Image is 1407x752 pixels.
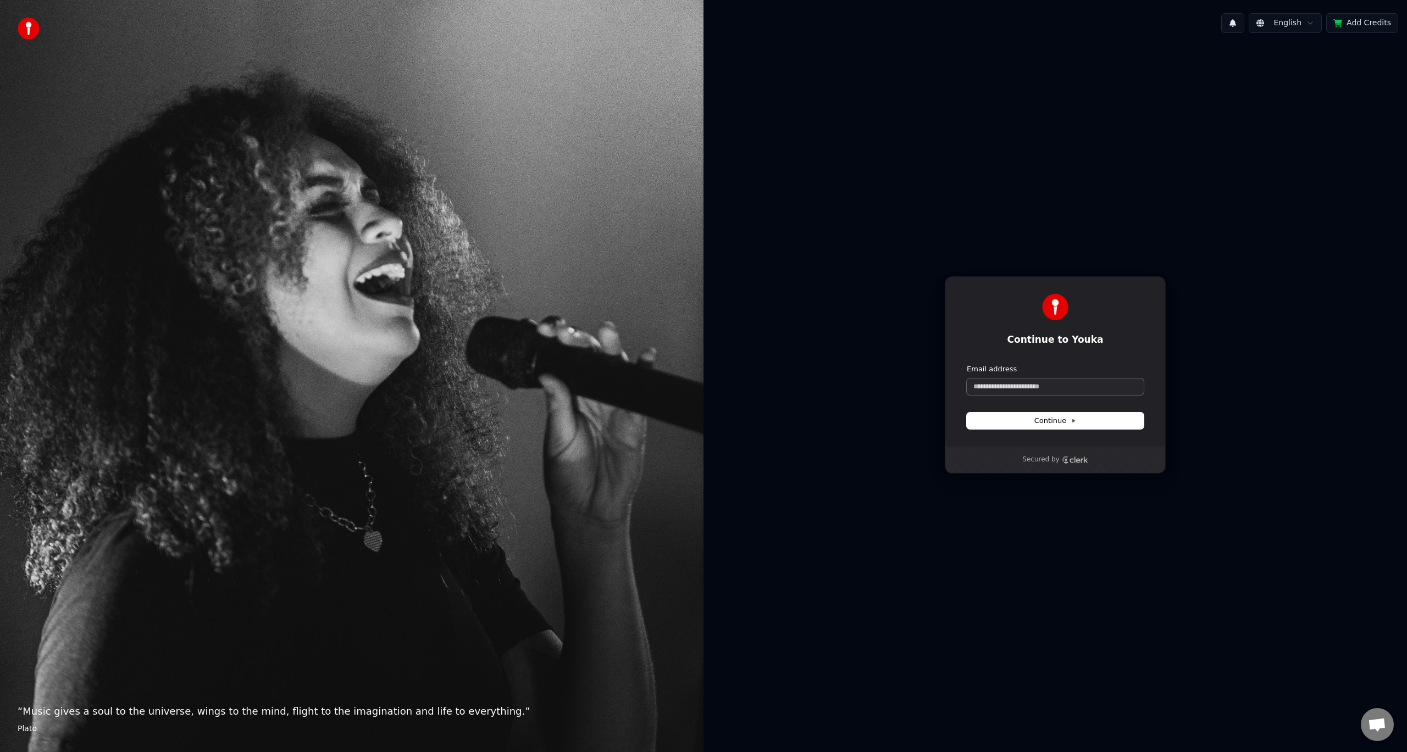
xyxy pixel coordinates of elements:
[1062,456,1088,464] a: Clerk logo
[1042,294,1068,320] img: Youka
[1022,455,1059,464] p: Secured by
[967,364,1017,374] label: Email address
[967,413,1144,429] button: Continue
[967,333,1144,347] h1: Continue to Youka
[1361,708,1394,741] div: Open chat
[18,723,686,734] footer: Plato
[1034,416,1076,426] span: Continue
[18,704,686,719] p: “ Music gives a soul to the universe, wings to the mind, flight to the imagination and life to ev...
[18,18,40,40] img: youka
[1326,13,1398,33] button: Add Credits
